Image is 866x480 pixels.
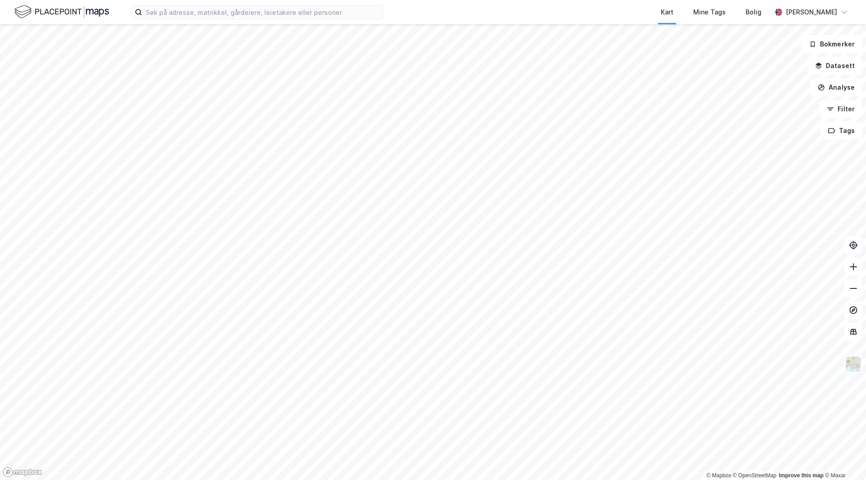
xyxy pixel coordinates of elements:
[802,35,862,53] button: Bokmerker
[14,4,109,20] img: logo.f888ab2527a4732fd821a326f86c7f29.svg
[845,356,862,373] img: Z
[142,5,383,19] input: Søk på adresse, matrikkel, gårdeiere, leietakere eller personer
[779,472,824,479] a: Improve this map
[821,437,866,480] div: Kontrollprogram for chat
[733,472,777,479] a: OpenStreetMap
[3,467,42,477] a: Mapbox homepage
[807,57,862,75] button: Datasett
[819,100,862,118] button: Filter
[661,7,673,18] div: Kart
[786,7,837,18] div: [PERSON_NAME]
[821,437,866,480] iframe: Chat Widget
[693,7,726,18] div: Mine Tags
[810,78,862,96] button: Analyse
[706,472,731,479] a: Mapbox
[746,7,761,18] div: Bolig
[820,122,862,140] button: Tags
